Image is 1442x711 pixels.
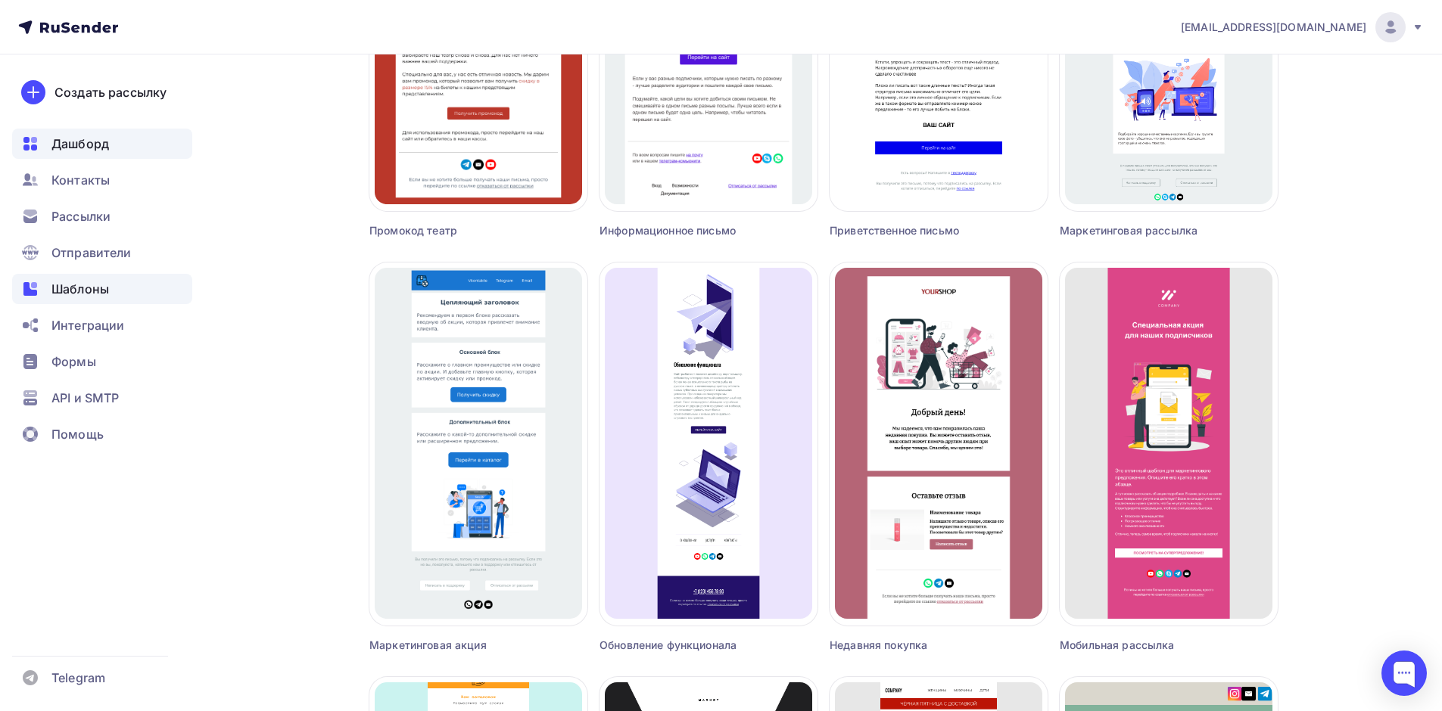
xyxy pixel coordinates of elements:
div: Мобильная рассылка [1060,638,1223,653]
a: Формы [12,346,192,377]
span: API и SMTP [51,389,119,407]
div: Маркетинговая акция [369,638,533,653]
div: Промокод театр [369,223,533,238]
span: Отправители [51,244,132,262]
div: Маркетинговая рассылка [1060,223,1223,238]
div: Приветственное письмо [830,223,993,238]
div: Информационное письмо [600,223,763,238]
span: [EMAIL_ADDRESS][DOMAIN_NAME] [1181,20,1366,35]
span: Дашборд [51,135,109,153]
span: Telegram [51,669,105,687]
a: Шаблоны [12,274,192,304]
div: Недавняя покупка [830,638,993,653]
span: Формы [51,352,96,371]
a: [EMAIL_ADDRESS][DOMAIN_NAME] [1181,12,1424,42]
span: Помощь [51,425,104,443]
a: Контакты [12,165,192,195]
span: Интеграции [51,316,124,334]
span: Рассылки [51,207,111,225]
a: Отправители [12,238,192,268]
a: Дашборд [12,129,192,159]
div: Обновление функционала [600,638,763,653]
span: Шаблоны [51,280,109,298]
div: Создать рассылку [55,83,167,101]
span: Контакты [51,171,110,189]
a: Рассылки [12,201,192,231]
